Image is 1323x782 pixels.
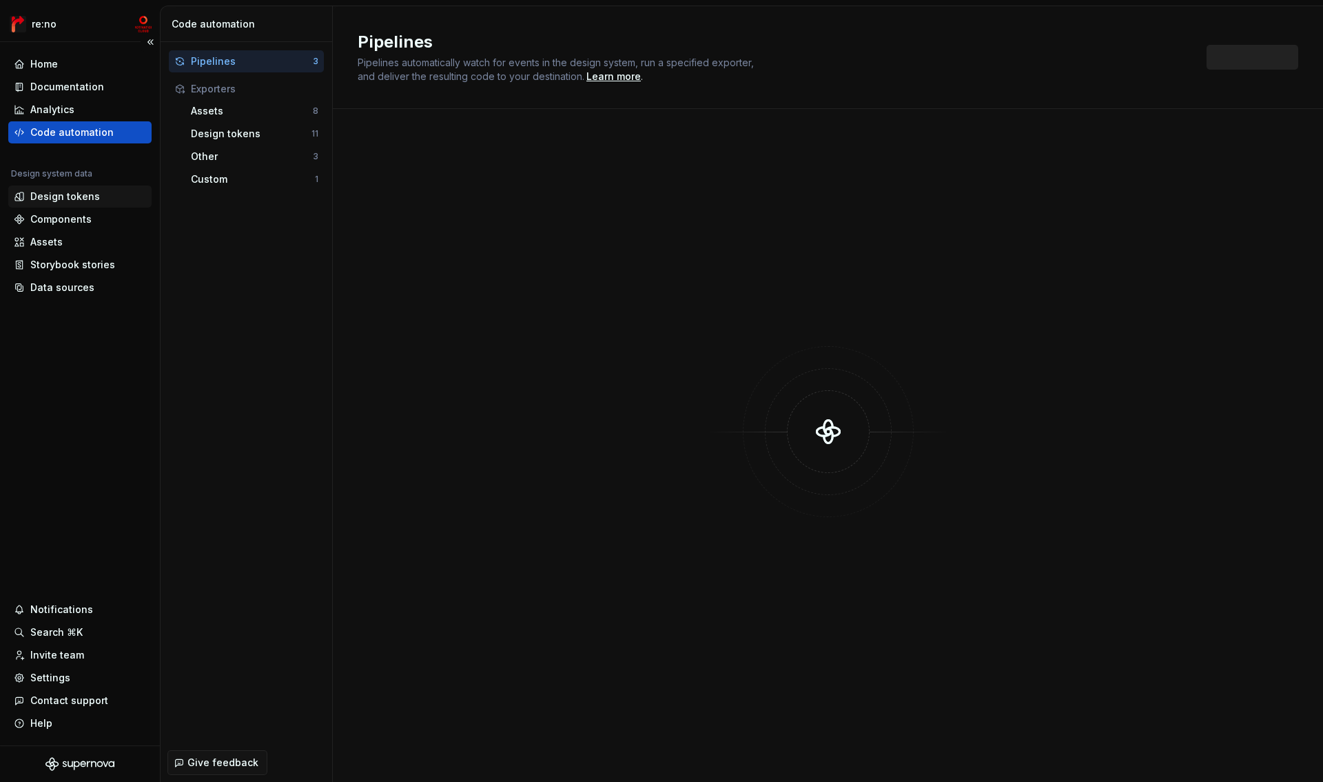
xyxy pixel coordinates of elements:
a: Assets [8,231,152,253]
svg: Supernova Logo [45,757,114,771]
div: Components [30,212,92,226]
a: Design tokens [8,186,152,208]
div: 3 [313,56,318,67]
button: Design tokens11 [185,123,324,145]
a: Home [8,53,152,75]
div: Code automation [172,17,327,31]
h2: Pipelines [358,31,1190,53]
div: Settings [30,671,70,685]
a: Analytics [8,99,152,121]
button: Contact support [8,690,152,712]
a: Invite team [8,644,152,666]
div: 3 [313,151,318,162]
div: Design system data [11,168,92,179]
button: Notifications [8,599,152,621]
a: Components [8,208,152,230]
div: 11 [311,128,318,139]
a: Storybook stories [8,254,152,276]
img: mc-develop [135,16,152,32]
button: Collapse sidebar [141,32,160,52]
div: Other [191,150,313,163]
div: Code automation [30,126,114,139]
div: Analytics [30,103,74,117]
div: Documentation [30,80,104,94]
div: Pipelines [191,54,313,68]
button: Assets8 [185,100,324,122]
div: 1 [315,174,318,185]
div: Notifications [30,603,93,616]
span: . [584,72,643,82]
div: Assets [30,235,63,249]
button: Give feedback [167,750,267,775]
button: Search ⌘K [8,621,152,643]
div: re:no [32,17,57,31]
div: Home [30,57,58,71]
button: Pipelines3 [169,50,324,72]
span: Pipelines automatically watch for events in the design system, run a specified exporter, and deli... [358,57,757,82]
div: 8 [313,106,318,117]
div: Design tokens [191,127,311,141]
div: Contact support [30,694,108,708]
div: Data sources [30,281,94,294]
a: Learn more [586,70,641,83]
span: Give feedback [187,756,258,770]
img: 4ec385d3-6378-425b-8b33-6545918efdc5.png [10,16,26,32]
div: Assets [191,104,313,118]
div: Exporters [191,82,318,96]
button: re:nomc-develop [3,9,157,39]
button: Help [8,712,152,734]
div: Search ⌘K [30,625,83,639]
div: Invite team [30,648,84,662]
div: Storybook stories [30,258,115,272]
button: Other3 [185,146,324,168]
a: Code automation [8,121,152,143]
button: Custom1 [185,168,324,190]
div: Help [30,716,52,730]
div: Custom [191,172,315,186]
a: Data sources [8,277,152,299]
a: Documentation [8,76,152,98]
div: Design tokens [30,190,100,203]
a: Settings [8,667,152,689]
